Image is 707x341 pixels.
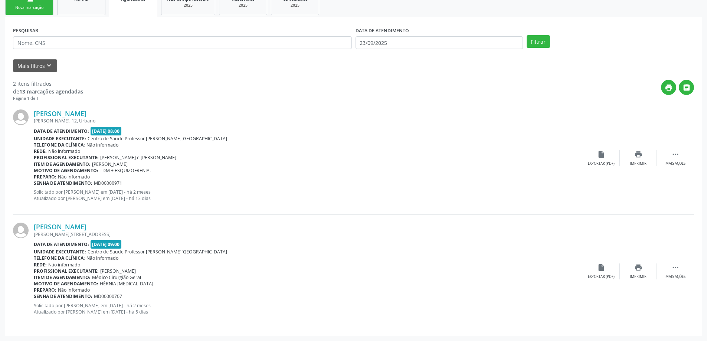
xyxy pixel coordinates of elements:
[13,25,38,36] label: PESQUISAR
[19,88,83,95] strong: 13 marcações agendadas
[34,262,47,268] b: Rede:
[588,274,615,279] div: Exportar (PDF)
[58,174,90,180] span: Não informado
[630,161,647,166] div: Imprimir
[34,167,98,174] b: Motivo de agendamento:
[630,274,647,279] div: Imprimir
[661,80,676,95] button: print
[665,161,685,166] div: Mais ações
[34,281,98,287] b: Motivo de agendamento:
[34,128,89,134] b: Data de atendimento:
[48,148,80,154] span: Não informado
[34,161,91,167] b: Item de agendamento:
[671,150,680,158] i: 
[34,255,85,261] b: Telefone da clínica:
[88,249,227,255] span: Centro de Saude Professor [PERSON_NAME][GEOGRAPHIC_DATA]
[13,80,83,88] div: 2 itens filtrados
[597,263,605,272] i: insert_drive_file
[665,274,685,279] div: Mais ações
[92,274,141,281] span: Médico Cirurgião Geral
[634,150,642,158] i: print
[276,3,314,8] div: 2025
[13,223,29,238] img: img
[13,59,57,72] button: Mais filtroskeyboard_arrow_down
[94,180,122,186] span: MD00000971
[34,302,583,315] p: Solicitado por [PERSON_NAME] em [DATE] - há 2 meses Atualizado por [PERSON_NAME] em [DATE] - há 5...
[91,240,122,249] span: [DATE] 09:00
[34,118,583,124] div: [PERSON_NAME], 12, Urbano
[34,189,583,201] p: Solicitado por [PERSON_NAME] em [DATE] - há 2 meses Atualizado por [PERSON_NAME] em [DATE] - há 1...
[13,95,83,102] div: Página 1 de 1
[34,241,89,247] b: Data de atendimento:
[34,180,92,186] b: Senha de atendimento:
[356,25,409,36] label: DATA DE ATENDIMENTO
[34,223,86,231] a: [PERSON_NAME]
[679,80,694,95] button: 
[34,249,86,255] b: Unidade executante:
[597,150,605,158] i: insert_drive_file
[100,268,136,274] span: [PERSON_NAME]
[671,263,680,272] i: 
[225,3,262,8] div: 2025
[34,268,99,274] b: Profissional executante:
[86,255,118,261] span: Não informado
[34,293,92,299] b: Senha de atendimento:
[100,281,154,287] span: HÉRNIA [MEDICAL_DATA].
[91,127,122,135] span: [DATE] 08:00
[34,231,583,237] div: [PERSON_NAME][STREET_ADDRESS]
[100,167,151,174] span: TDM + ESQUIZOFRENIA.
[34,274,91,281] b: Item de agendamento:
[588,161,615,166] div: Exportar (PDF)
[86,142,118,148] span: Não informado
[58,287,90,293] span: Não informado
[100,154,176,161] span: [PERSON_NAME] e [PERSON_NAME]
[34,154,99,161] b: Profissional executante:
[13,36,352,49] input: Nome, CNS
[34,109,86,118] a: [PERSON_NAME]
[34,142,85,148] b: Telefone da clínica:
[167,3,210,8] div: 2025
[94,293,122,299] span: MD00000707
[11,5,48,10] div: Nova marcação
[13,109,29,125] img: img
[34,135,86,142] b: Unidade executante:
[634,263,642,272] i: print
[34,287,56,293] b: Preparo:
[683,83,691,92] i: 
[48,262,80,268] span: Não informado
[527,35,550,48] button: Filtrar
[34,148,47,154] b: Rede:
[88,135,227,142] span: Centro de Saude Professor [PERSON_NAME][GEOGRAPHIC_DATA]
[45,62,53,70] i: keyboard_arrow_down
[34,174,56,180] b: Preparo:
[92,161,128,167] span: [PERSON_NAME]
[356,36,523,49] input: Selecione um intervalo
[665,83,673,92] i: print
[13,88,83,95] div: de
